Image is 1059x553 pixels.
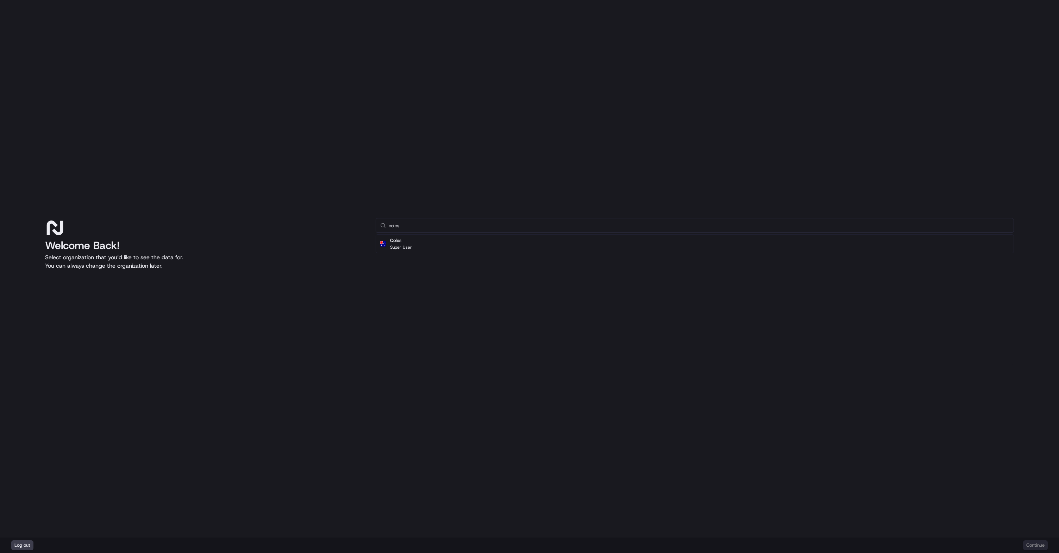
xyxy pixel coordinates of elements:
img: Flag of au [380,241,386,247]
h2: Coles [390,237,412,244]
button: Log out [11,540,33,550]
input: Type to search... [389,218,1009,232]
p: Select organization that you’d like to see the data for. You can always change the organization l... [45,253,364,270]
div: Suggestions [376,233,1014,255]
h1: Welcome Back! [45,239,364,252]
p: Super User [390,244,412,250]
